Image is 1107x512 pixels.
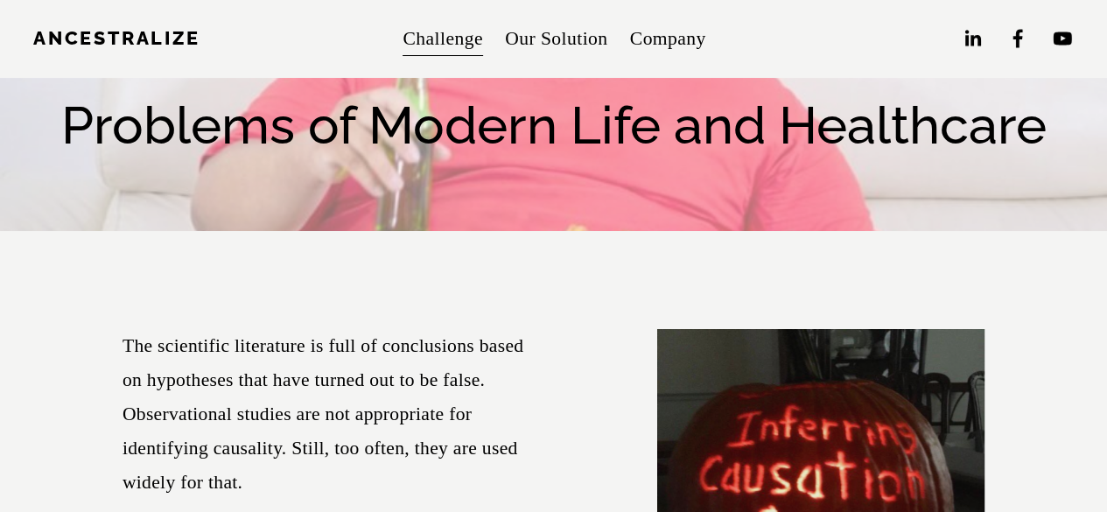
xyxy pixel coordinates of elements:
a: LinkedIn [961,27,984,50]
a: YouTube [1051,27,1074,50]
a: Our Solution [505,20,607,58]
a: folder dropdown [630,20,706,58]
h1: Problems of Modern Life and Healthcare [33,94,1074,158]
span: Company [630,22,706,56]
a: Ancestralize [33,27,200,49]
a: Challenge [403,20,482,58]
p: The scientific literature is full of conclusions based on hypotheses that have turned out to be f... [123,329,539,499]
a: Facebook [1006,27,1029,50]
